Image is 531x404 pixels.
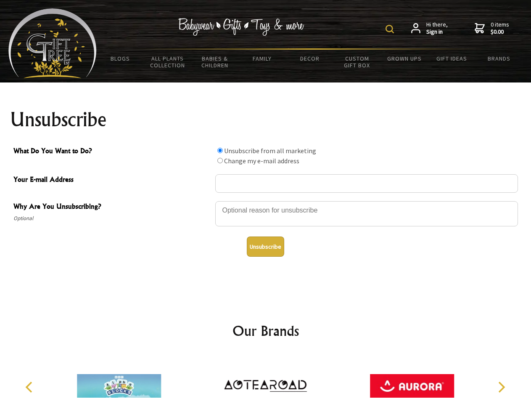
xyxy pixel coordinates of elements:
span: What Do You Want to Do? [13,146,211,158]
a: 0 items$0.00 [475,21,509,36]
span: Why Are You Unsubscribing? [13,201,211,213]
span: Optional [13,213,211,223]
span: Hi there, [426,21,448,36]
strong: $0.00 [491,28,509,36]
strong: Sign in [426,28,448,36]
textarea: Why Are You Unsubscribing? [215,201,518,226]
a: All Plants Collection [144,50,192,74]
a: Decor [286,50,333,67]
a: Family [239,50,286,67]
a: Gift Ideas [428,50,476,67]
button: Unsubscribe [247,237,284,257]
input: What Do You Want to Do? [217,148,223,153]
label: Unsubscribe from all marketing [224,146,316,155]
span: 0 items [491,21,509,36]
img: Babyware - Gifts - Toys and more... [8,8,97,78]
a: Grown Ups [380,50,428,67]
h2: Our Brands [17,321,515,341]
a: Babies & Children [191,50,239,74]
button: Next [492,378,510,396]
a: Custom Gift Box [333,50,381,74]
a: BLOGS [97,50,144,67]
input: Your E-mail Address [215,174,518,193]
label: Change my e-mail address [224,157,299,165]
a: Brands [476,50,523,67]
h1: Unsubscribe [10,109,521,130]
img: Babywear - Gifts - Toys & more [178,18,304,36]
span: Your E-mail Address [13,174,211,186]
a: Hi there,Sign in [411,21,448,36]
input: What Do You Want to Do? [217,158,223,163]
button: Previous [21,378,40,396]
img: product search [386,25,394,33]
